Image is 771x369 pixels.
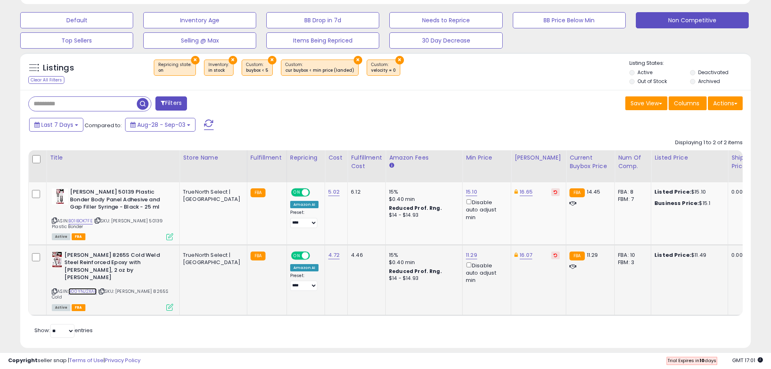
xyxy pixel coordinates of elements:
[654,252,722,259] div: $11.49
[669,96,707,110] button: Columns
[50,154,176,162] div: Title
[618,196,645,203] div: FBM: 7
[268,56,276,64] button: ×
[292,252,302,259] span: ON
[466,198,505,221] div: Disable auto adjust min
[389,188,456,196] div: 15%
[309,252,322,259] span: OFF
[290,201,319,208] div: Amazon AI
[143,32,256,49] button: Selling @ Max
[466,251,477,259] a: 11.29
[251,252,265,260] small: FBA
[654,188,691,196] b: Listed Price:
[68,218,93,224] a: B01IBOK7FE
[618,188,645,196] div: FBA: 8
[389,212,456,219] div: $14 - $14.93
[667,357,716,364] span: Trial Expires in days
[52,188,173,239] div: ASIN:
[285,68,354,73] div: cur buybox < min price (landed)
[290,210,319,228] div: Preset:
[208,62,229,74] span: Inventory :
[52,252,173,310] div: ASIN:
[328,251,340,259] a: 4.72
[292,189,302,196] span: ON
[20,32,133,49] button: Top Sellers
[251,188,265,197] small: FBA
[618,252,645,259] div: FBA: 10
[569,252,584,260] small: FBA
[675,139,743,147] div: Displaying 1 to 2 of 2 items
[371,68,396,73] div: velocity = 0
[699,357,705,364] b: 10
[52,218,163,230] span: | SKU: [PERSON_NAME] 50139 Plastic Bonder
[389,252,456,259] div: 15%
[285,62,354,74] span: Custom:
[183,188,241,203] div: TrueNorth Select | [GEOGRAPHIC_DATA]
[731,154,748,171] div: Ship Price
[654,199,699,207] b: Business Price:
[389,162,394,169] small: Amazon Fees.
[618,259,645,266] div: FBM: 3
[290,154,321,162] div: Repricing
[513,12,626,28] button: BB Price Below Min
[354,56,362,64] button: ×
[351,154,382,171] div: Fulfillment Cost
[731,188,745,196] div: 0.00
[34,326,93,334] span: Show: entries
[389,196,456,203] div: $0.40 min
[654,188,722,196] div: $15.10
[208,68,229,73] div: in stock
[395,56,404,64] button: ×
[52,233,70,240] span: All listings currently available for purchase on Amazon
[389,12,502,28] button: Needs to Reprice
[52,252,62,268] img: 51PWEc2HEKL._SL40_.jpg
[637,78,667,85] label: Out of Stock
[618,154,648,171] div: Num of Comp.
[389,259,456,266] div: $0.40 min
[105,356,140,364] a: Privacy Policy
[155,96,187,111] button: Filters
[351,252,379,259] div: 4.46
[389,32,502,49] button: 30 Day Decrease
[636,12,749,28] button: Non Competitive
[137,121,185,129] span: Aug-28 - Sep-03
[158,68,191,73] div: on
[328,188,340,196] a: 5.02
[72,304,85,311] span: FBA
[143,12,256,28] button: Inventory Age
[587,251,598,259] span: 11.29
[569,154,611,171] div: Current Buybox Price
[266,32,379,49] button: Items Being Repriced
[389,205,442,211] b: Reduced Prof. Rng.
[514,154,563,162] div: [PERSON_NAME]
[69,356,104,364] a: Terms of Use
[732,356,763,364] span: 2025-09-11 17:01 GMT
[72,233,85,240] span: FBA
[64,252,163,284] b: [PERSON_NAME] 8265S Cold Weld Steel Reinforced Epoxy with [PERSON_NAME], 2 oz by [PERSON_NAME]
[183,252,241,266] div: TrueNorth Select | [GEOGRAPHIC_DATA]
[654,251,691,259] b: Listed Price:
[371,62,396,74] span: Custom:
[251,154,283,162] div: Fulfillment
[85,122,122,129] span: Compared to:
[389,275,456,282] div: $14 - $14.93
[569,188,584,197] small: FBA
[52,304,70,311] span: All listings currently available for purchase on Amazon
[158,62,191,74] span: Repricing state :
[587,188,601,196] span: 14.45
[466,188,477,196] a: 15.10
[731,252,745,259] div: 0.00
[629,60,751,67] p: Listing States:
[29,118,83,132] button: Last 7 Days
[43,62,74,74] h5: Listings
[654,154,724,162] div: Listed Price
[309,189,322,196] span: OFF
[229,56,237,64] button: ×
[20,12,133,28] button: Default
[70,188,168,213] b: [PERSON_NAME] 50139 Plastic Bonder Body Panel Adhesive and Gap Filler Syringe - Black - 25 ml
[52,188,68,205] img: 41xSKHmJgXL._SL40_.jpg
[654,200,722,207] div: $15.1
[266,12,379,28] button: BB Drop in 7d
[125,118,195,132] button: Aug-28 - Sep-03
[698,69,729,76] label: Deactivated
